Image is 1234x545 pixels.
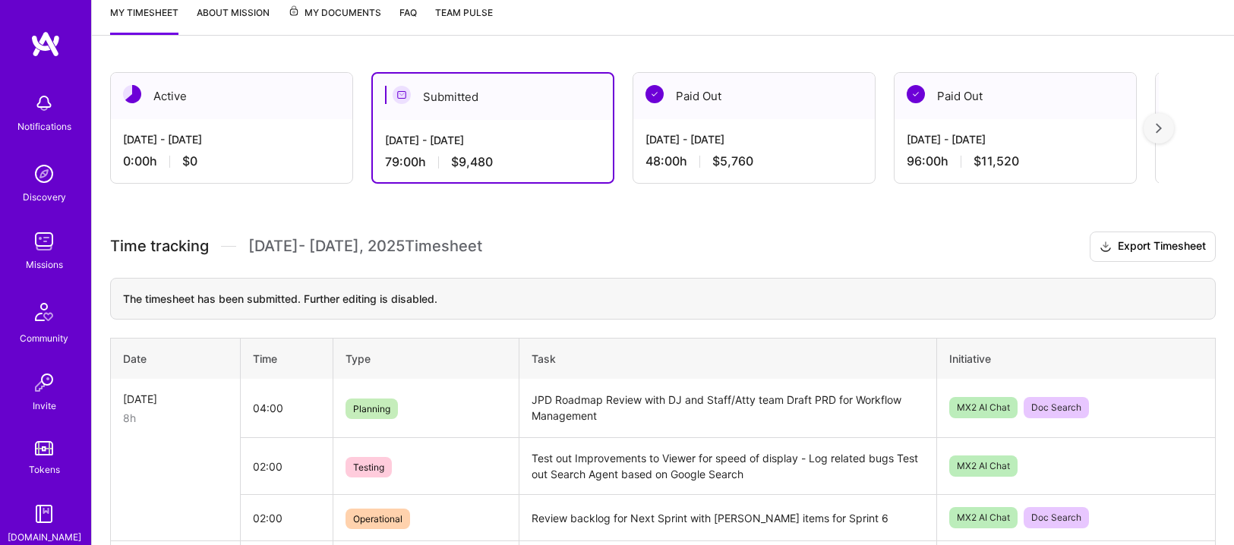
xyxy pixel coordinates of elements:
[17,118,71,134] div: Notifications
[8,529,81,545] div: [DOMAIN_NAME]
[110,278,1216,320] div: The timesheet has been submitted. Further editing is disabled.
[1156,123,1162,134] img: right
[248,237,482,256] span: [DATE] - [DATE] , 2025 Timesheet
[949,507,1018,528] span: MX2 AI Chat
[645,85,664,103] img: Paid Out
[1024,507,1089,528] span: Doc Search
[26,294,62,330] img: Community
[937,338,1216,379] th: Initiative
[182,153,197,169] span: $0
[29,462,60,477] div: Tokens
[645,153,863,169] div: 48:00 h
[346,399,398,419] span: Planning
[435,7,493,18] span: Team Pulse
[29,226,59,257] img: teamwork
[26,257,63,272] div: Missions
[29,499,59,529] img: guide book
[907,85,925,103] img: Paid Out
[241,495,333,541] td: 02:00
[123,410,228,426] div: 8h
[907,131,1124,147] div: [DATE] - [DATE]
[399,5,417,35] a: FAQ
[373,74,613,120] div: Submitted
[974,153,1019,169] span: $11,520
[1100,239,1112,255] i: icon Download
[20,330,68,346] div: Community
[111,338,241,379] th: Date
[241,438,333,495] td: 02:00
[519,495,936,541] td: Review backlog for Next Sprint with [PERSON_NAME] items for Sprint 6
[712,153,753,169] span: $5,760
[393,86,411,104] img: Submitted
[33,398,56,414] div: Invite
[241,338,333,379] th: Time
[197,5,270,35] a: About Mission
[1024,397,1089,418] span: Doc Search
[895,73,1136,119] div: Paid Out
[907,153,1124,169] div: 96:00 h
[435,5,493,35] a: Team Pulse
[110,5,178,35] a: My timesheet
[633,73,875,119] div: Paid Out
[288,5,381,35] a: My Documents
[288,5,381,21] span: My Documents
[385,154,601,170] div: 79:00 h
[123,85,141,103] img: Active
[30,30,61,58] img: logo
[519,338,936,379] th: Task
[123,131,340,147] div: [DATE] - [DATE]
[519,379,936,438] td: JPD Roadmap Review with DJ and Staff/Atty team Draft PRD for Workflow Management
[29,88,59,118] img: bell
[29,159,59,189] img: discovery
[385,132,601,148] div: [DATE] - [DATE]
[123,153,340,169] div: 0:00 h
[949,455,1018,477] span: MX2 AI Chat
[23,189,66,205] div: Discovery
[949,397,1018,418] span: MX2 AI Chat
[35,441,53,455] img: tokens
[519,438,936,495] td: Test out Improvements to Viewer for speed of display - Log related bugs Test out Search Agent bas...
[451,154,493,170] span: $9,480
[333,338,519,379] th: Type
[123,391,228,407] div: [DATE]
[29,367,59,398] img: Invite
[346,457,392,477] span: Testing
[111,73,352,119] div: Active
[241,379,333,438] td: 04:00
[346,509,410,529] span: Operational
[1090,232,1216,262] button: Export Timesheet
[645,131,863,147] div: [DATE] - [DATE]
[110,237,209,256] span: Time tracking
